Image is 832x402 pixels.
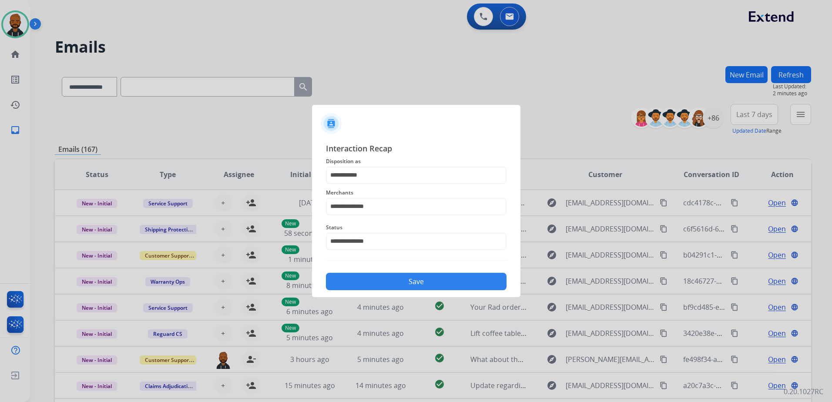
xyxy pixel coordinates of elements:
[321,113,342,134] img: contactIcon
[326,273,507,290] button: Save
[784,386,823,397] p: 0.20.1027RC
[326,222,507,233] span: Status
[326,156,507,167] span: Disposition as
[326,142,507,156] span: Interaction Recap
[326,188,507,198] span: Merchants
